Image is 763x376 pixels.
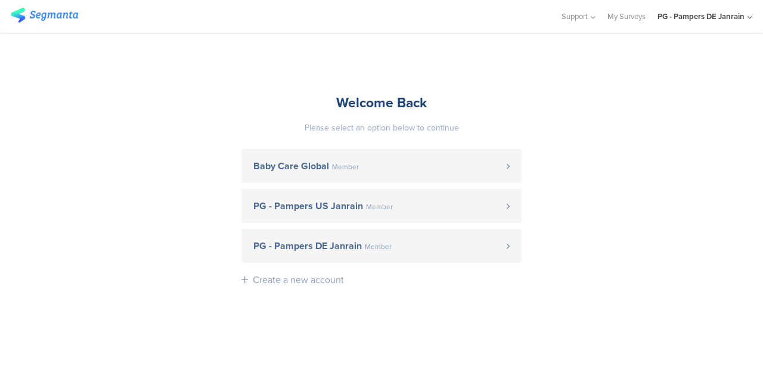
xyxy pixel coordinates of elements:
a: PG - Pampers DE Janrain Member [241,229,522,263]
img: segmanta logo [11,8,78,23]
a: PG - Pampers US Janrain Member [241,189,522,223]
a: Baby Care Global Member [241,149,522,183]
span: Member [332,163,359,170]
div: Create a new account [253,273,344,287]
span: Member [366,203,393,210]
span: PG - Pampers US Janrain [253,201,363,211]
div: PG - Pampers DE Janrain [657,11,745,22]
span: Member [365,243,392,250]
span: Baby Care Global [253,161,329,171]
span: PG - Pampers DE Janrain [253,241,362,251]
span: Support [562,11,588,22]
div: Please select an option below to continue [241,122,522,134]
div: Welcome Back [241,92,522,113]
